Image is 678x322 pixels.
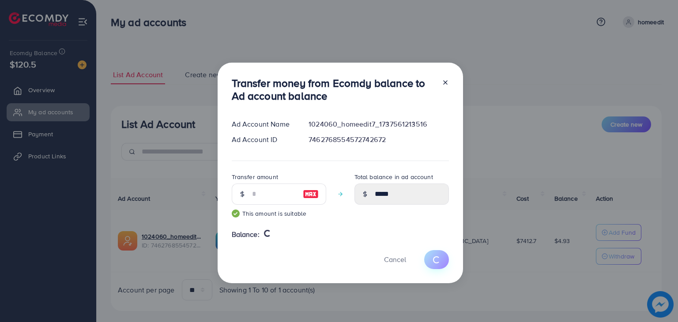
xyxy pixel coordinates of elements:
[301,119,456,129] div: 1024060_homeedit7_1737561213516
[301,135,456,145] div: 7462768554572742672
[354,172,433,181] label: Total balance in ad account
[384,255,406,264] span: Cancel
[232,209,326,218] small: This amount is suitable
[225,119,302,129] div: Ad Account Name
[232,77,435,102] h3: Transfer money from Ecomdy balance to Ad account balance
[303,189,319,199] img: image
[232,172,278,181] label: Transfer amount
[232,210,240,217] img: guide
[373,250,417,269] button: Cancel
[232,229,260,240] span: Balance:
[225,135,302,145] div: Ad Account ID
